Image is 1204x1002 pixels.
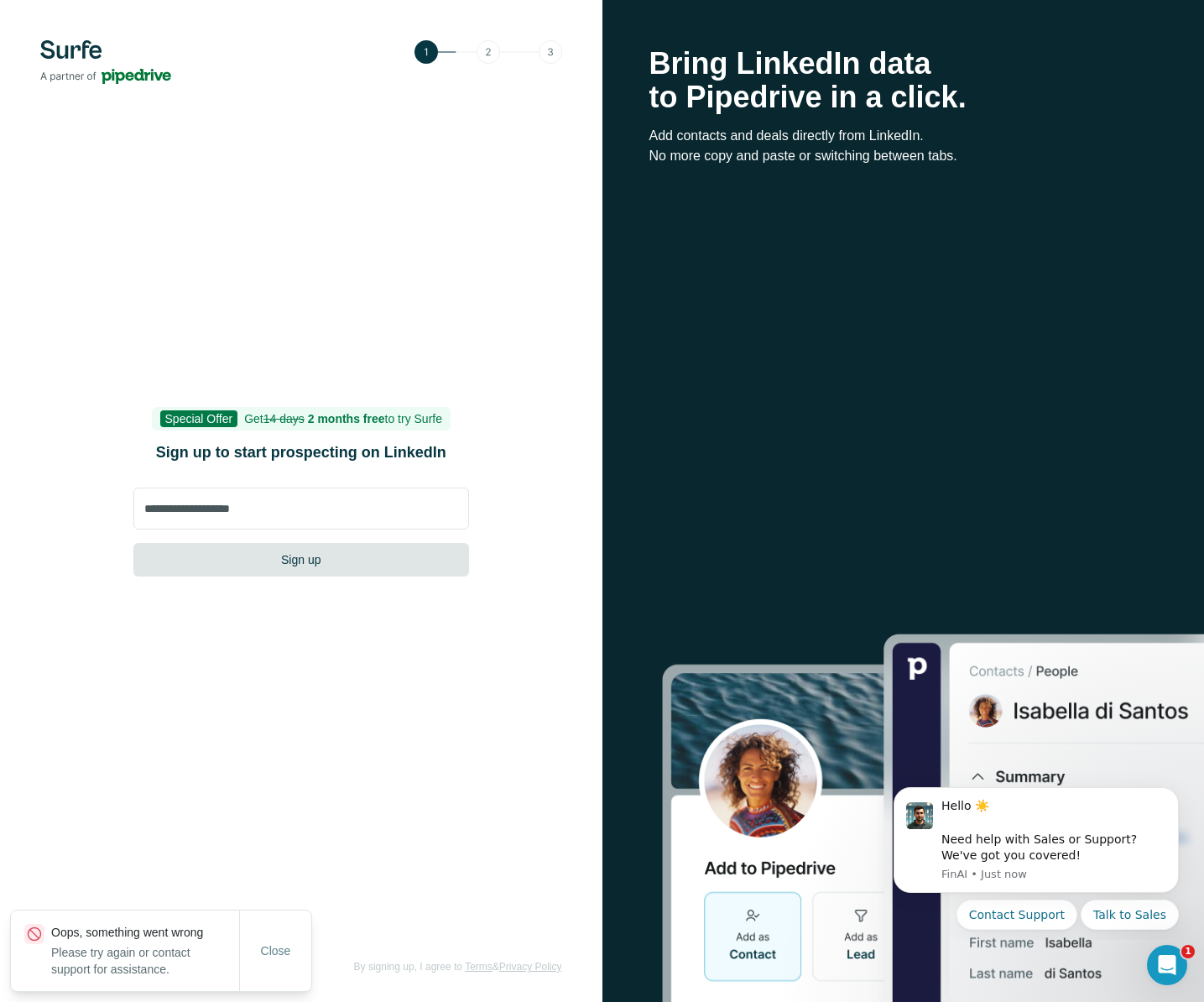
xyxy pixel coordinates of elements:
p: Add contacts and deals directly from LinkedIn. [649,126,1158,146]
span: Special Offer [160,410,238,427]
h1: Sign up to start prospecting on LinkedIn [133,441,469,464]
iframe: Intercom live chat [1147,945,1187,985]
span: Get to try Surfe [244,412,442,425]
a: Privacy Policy [499,961,562,973]
img: Surfe Stock Photo - Selling good vibes [662,633,1204,1002]
h1: Bring LinkedIn data to Pipedrive in a click. [649,47,1158,114]
iframe: Intercom notifications message [868,772,1204,940]
span: By signing up, I agree to [354,961,462,973]
a: Terms [465,961,493,973]
img: Step 1 [414,40,562,64]
span: & [493,961,499,973]
button: Sign up [133,543,469,577]
s: 14 days [263,412,305,425]
b: 2 months free [308,412,385,425]
img: Surfe's logo [40,40,171,84]
span: Close [261,942,291,959]
p: Oops, something went wrong [51,924,239,941]
span: 1 [1181,945,1195,958]
p: No more copy and paste or switching between tabs. [649,146,1158,166]
p: Please try again or contact support for assistance. [51,944,239,978]
button: Close [249,936,303,966]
